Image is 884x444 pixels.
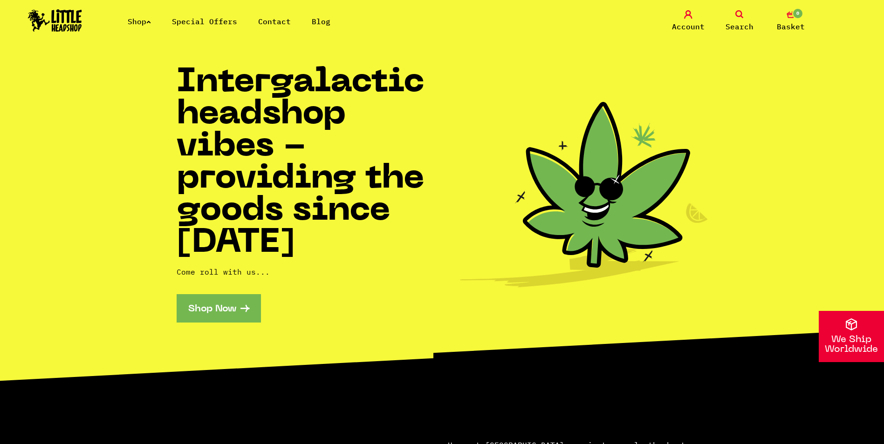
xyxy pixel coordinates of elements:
[28,9,82,32] img: Little Head Shop Logo
[672,21,705,32] span: Account
[777,21,805,32] span: Basket
[819,335,884,355] p: We Ship Worldwide
[726,21,754,32] span: Search
[177,266,442,277] p: Come roll with us...
[258,17,291,26] a: Contact
[312,17,330,26] a: Blog
[768,10,814,32] a: 0 Basket
[172,17,237,26] a: Special Offers
[792,8,803,19] span: 0
[128,17,151,26] a: Shop
[177,294,261,323] a: Shop Now
[716,10,763,32] a: Search
[177,67,442,260] h1: Intergalactic headshop vibes - providing the goods since [DATE]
